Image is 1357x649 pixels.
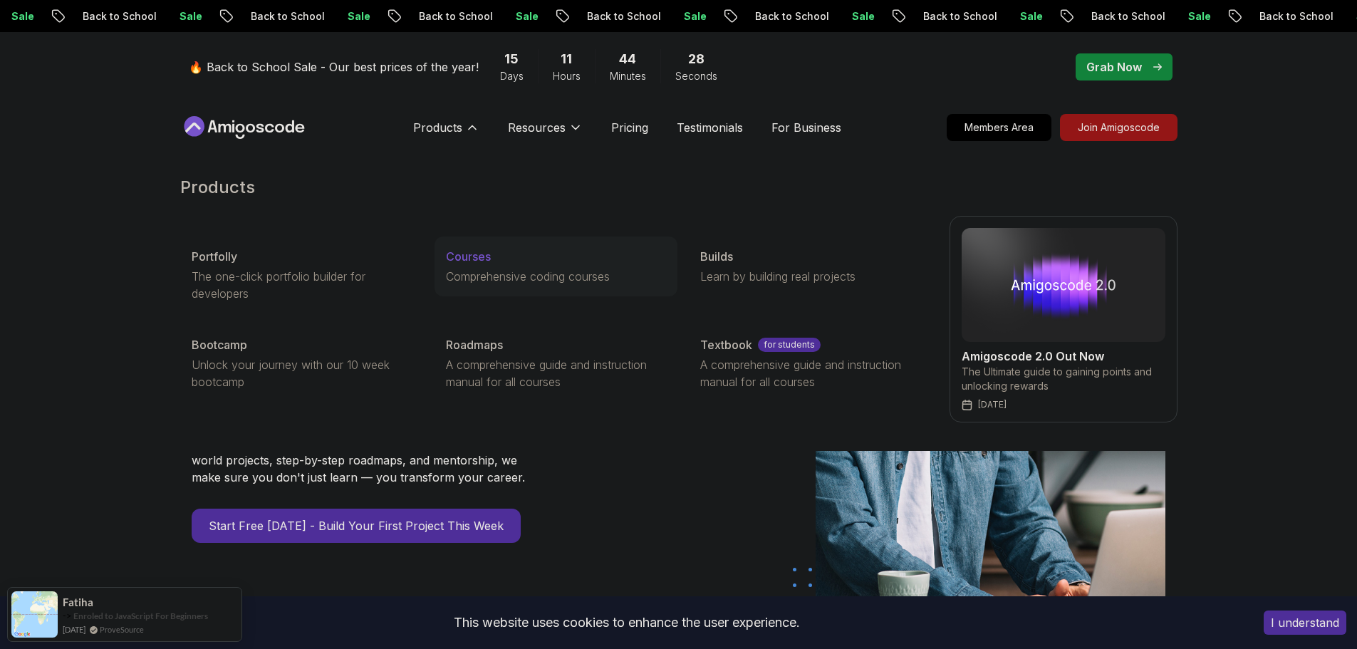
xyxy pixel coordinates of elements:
a: BuildsLearn by building real projects [689,237,932,296]
p: Resources [508,119,566,136]
a: RoadmapsA comprehensive guide and instruction manual for all courses [435,325,677,402]
img: provesource social proof notification image [11,591,58,638]
p: Join Amigoscode [1061,115,1177,140]
span: -> [63,610,72,621]
p: Members Area [947,115,1051,140]
a: Testimonials [677,119,743,136]
span: Minutes [610,69,646,83]
div: This website uses cookies to enhance the user experience. [11,607,1242,638]
p: The Ultimate guide to gaining points and unlocking rewards [962,365,1165,393]
a: ProveSource [100,623,144,635]
p: Portfolly [192,248,237,265]
p: Comprehensive coding courses [446,268,666,285]
a: Textbookfor studentsA comprehensive guide and instruction manual for all courses [689,325,932,402]
span: Days [500,69,524,83]
a: For Business [771,119,841,136]
p: A comprehensive guide and instruction manual for all courses [446,356,666,390]
p: Bootcamp [192,336,247,353]
span: Seconds [675,69,717,83]
p: Sale [485,9,531,24]
button: Resources [508,119,583,147]
p: Back to School [52,9,149,24]
a: Members Area [947,114,1051,141]
p: Sale [653,9,699,24]
p: Amigoscode has helped thousands of developers land roles at Amazon, Starling Bank, Mercado Livre,... [192,417,534,486]
a: PortfollyThe one-click portfolio builder for developers [180,237,423,313]
img: amigoscode 2.0 [962,228,1165,342]
a: Join Amigoscode [1060,114,1177,141]
p: Sale [317,9,363,24]
span: Hours [553,69,581,83]
span: 15 Days [504,49,519,69]
h2: Amigoscode 2.0 Out Now [962,348,1165,365]
p: Back to School [388,9,485,24]
p: Grab Now [1086,58,1142,76]
p: Sale [149,9,194,24]
a: amigoscode 2.0Amigoscode 2.0 Out NowThe Ultimate guide to gaining points and unlocking rewards[DATE] [950,216,1177,422]
p: Builds [700,248,733,265]
button: Accept cookies [1264,611,1346,635]
a: BootcampUnlock your journey with our 10 week bootcamp [180,325,423,402]
p: Products [413,119,462,136]
p: Courses [446,248,491,265]
a: Enroled to JavaScript For Beginners [73,611,208,621]
button: Products [413,119,479,147]
a: Pricing [611,119,648,136]
p: Back to School [556,9,653,24]
p: Back to School [220,9,317,24]
p: Sale [821,9,867,24]
p: [DATE] [978,399,1007,410]
p: 🔥 Back to School Sale - Our best prices of the year! [189,58,479,76]
span: [DATE] [63,623,85,635]
p: Learn by building real projects [700,268,920,285]
a: Start Free [DATE] - Build Your First Project This Week [192,509,521,543]
span: 11 Hours [561,49,572,69]
span: 44 Minutes [619,49,636,69]
p: The one-click portfolio builder for developers [192,268,412,302]
p: A comprehensive guide and instruction manual for all courses [700,356,920,390]
span: 28 Seconds [688,49,705,69]
p: for students [758,338,821,352]
p: Sale [1158,9,1203,24]
a: CoursesComprehensive coding courses [435,237,677,296]
p: Back to School [1229,9,1326,24]
p: Back to School [893,9,989,24]
p: Textbook [700,336,752,353]
p: Unlock your journey with our 10 week bootcamp [192,356,412,390]
p: Back to School [1061,9,1158,24]
p: Back to School [724,9,821,24]
span: Fatiha [63,596,93,608]
h2: Products [180,176,1177,199]
p: Roadmaps [446,336,503,353]
p: Sale [989,9,1035,24]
